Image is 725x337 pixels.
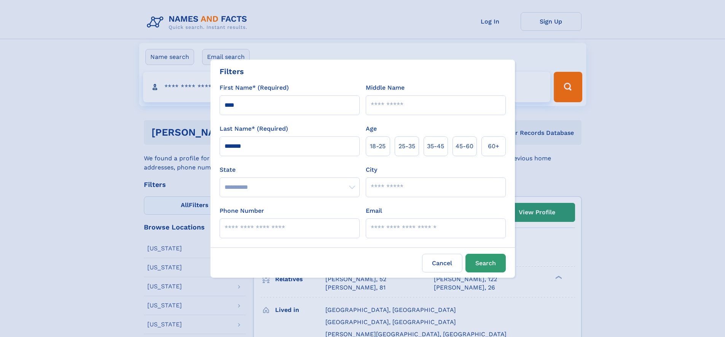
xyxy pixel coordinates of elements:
label: Age [366,124,377,133]
span: 35‑45 [427,142,444,151]
label: Middle Name [366,83,405,92]
span: 45‑60 [456,142,473,151]
button: Search [465,254,506,272]
label: First Name* (Required) [220,83,289,92]
div: Filters [220,66,244,77]
label: Phone Number [220,206,264,215]
label: City [366,165,377,174]
span: 60+ [488,142,499,151]
span: 25‑35 [398,142,415,151]
label: Cancel [422,254,462,272]
span: 18‑25 [370,142,386,151]
label: Email [366,206,382,215]
label: State [220,165,360,174]
label: Last Name* (Required) [220,124,288,133]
